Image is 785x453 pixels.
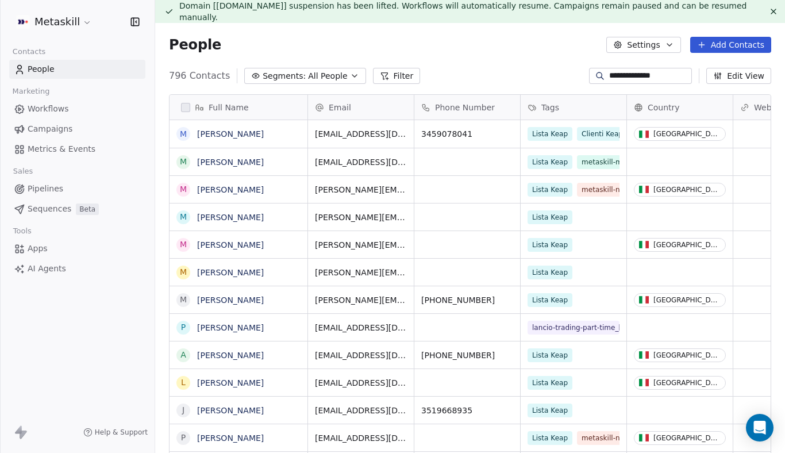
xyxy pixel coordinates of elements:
div: L [181,377,186,389]
span: Domain [[DOMAIN_NAME]] suspension has been lifted. Workflows will automatically resume. Campaigns... [179,1,747,22]
span: [PHONE_NUMBER] [421,294,513,306]
span: Contacts [7,43,51,60]
button: Add Contacts [690,37,771,53]
a: Campaigns [9,120,145,139]
span: Metrics & Events [28,143,95,155]
span: [PERSON_NAME][EMAIL_ADDRESS][DOMAIN_NAME] [315,212,407,223]
span: Lista Keap [528,155,572,169]
span: [EMAIL_ADDRESS][DOMAIN_NAME] [315,128,407,140]
div: Full Name [170,95,307,120]
span: 3459078041 [421,128,513,140]
span: Full Name [209,102,249,113]
button: Filter [373,68,421,84]
span: Pipelines [28,183,63,195]
a: [PERSON_NAME] [197,295,264,305]
span: Lista Keap [528,238,572,252]
div: M [180,239,187,251]
span: Lista Keap [528,183,572,197]
span: AI Agents [28,263,66,275]
div: P [181,432,186,444]
span: lancio-trading-part-time_[DATE] [528,321,619,335]
span: Lista Keap [528,293,572,307]
span: Help & Support [95,428,148,437]
span: [EMAIL_ADDRESS][DOMAIN_NAME] [315,377,407,389]
a: People [9,60,145,79]
span: [PERSON_NAME][EMAIL_ADDRESS][DOMAIN_NAME] [315,267,407,278]
span: Lista Keap [528,210,572,224]
div: M [180,156,187,168]
span: 796 Contacts [169,69,230,83]
span: Lista Keap [528,127,572,141]
a: [PERSON_NAME] [197,240,264,249]
div: M [180,294,187,306]
div: P [181,321,186,333]
span: Apps [28,243,48,255]
span: Country [648,102,680,113]
div: J [182,404,184,416]
a: [PERSON_NAME] [197,378,264,387]
span: Phone Number [435,102,495,113]
a: Metrics & Events [9,140,145,159]
div: [GEOGRAPHIC_DATA] [653,296,721,304]
div: [GEOGRAPHIC_DATA] [653,434,721,442]
span: People [169,36,221,53]
span: Marketing [7,83,55,100]
span: Sequences [28,203,71,215]
span: Tags [541,102,559,113]
div: [GEOGRAPHIC_DATA] [653,130,721,138]
button: Edit View [706,68,771,84]
a: [PERSON_NAME] [197,406,264,415]
span: [PERSON_NAME][EMAIL_ADDRESS][PERSON_NAME][DOMAIN_NAME] [315,239,407,251]
span: metaskill-money-premium [577,155,669,169]
span: Email [329,102,351,113]
span: Lista Keap [528,376,572,390]
span: Lista Keap [528,266,572,279]
span: Sales [8,163,38,180]
a: SequencesBeta [9,199,145,218]
button: Metaskill [14,12,94,32]
img: AVATAR%20METASKILL%20-%20Colori%20Positivo.png [16,15,30,29]
div: M [180,183,187,195]
span: Lista Keap [528,431,572,445]
span: People [28,63,55,75]
span: [PERSON_NAME][EMAIL_ADDRESS][PERSON_NAME][DOMAIN_NAME] [315,294,407,306]
span: All People [308,70,347,82]
span: Lista Keap [528,404,572,417]
div: Tags [521,95,626,120]
div: Email [308,95,414,120]
span: [PERSON_NAME][EMAIL_ADDRESS][DOMAIN_NAME] [315,184,407,195]
a: Workflows [9,99,145,118]
a: AI Agents [9,259,145,278]
div: [GEOGRAPHIC_DATA] [653,241,721,249]
span: Beta [76,204,99,215]
a: Help & Support [83,428,148,437]
span: metaskill-new-sign-up [577,183,663,197]
span: Tools [8,222,36,240]
span: Campaigns [28,123,72,135]
a: Apps [9,239,145,258]
a: [PERSON_NAME] [197,433,264,443]
div: Open Intercom Messenger [746,414,774,442]
span: [EMAIL_ADDRESS][DOMAIN_NAME] [315,322,407,333]
div: A [180,349,186,361]
a: [PERSON_NAME] [197,158,264,167]
a: [PERSON_NAME] [197,323,264,332]
span: Metaskill [34,14,80,29]
div: [GEOGRAPHIC_DATA] [653,186,721,194]
span: Segments: [263,70,306,82]
a: [PERSON_NAME] [197,351,264,360]
div: M [180,266,187,278]
span: [PHONE_NUMBER] [421,350,513,361]
a: [PERSON_NAME] [197,268,264,277]
span: [EMAIL_ADDRESS][DOMAIN_NAME] [315,350,407,361]
div: [GEOGRAPHIC_DATA] [653,379,721,387]
a: [PERSON_NAME] [197,213,264,222]
a: Pipelines [9,179,145,198]
button: Settings [606,37,680,53]
div: M [180,128,187,140]
div: M [180,211,187,223]
span: [EMAIL_ADDRESS][DOMAIN_NAME] [315,432,407,444]
span: Lista Keap [528,348,572,362]
div: Phone Number [414,95,520,120]
span: Workflows [28,103,69,115]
